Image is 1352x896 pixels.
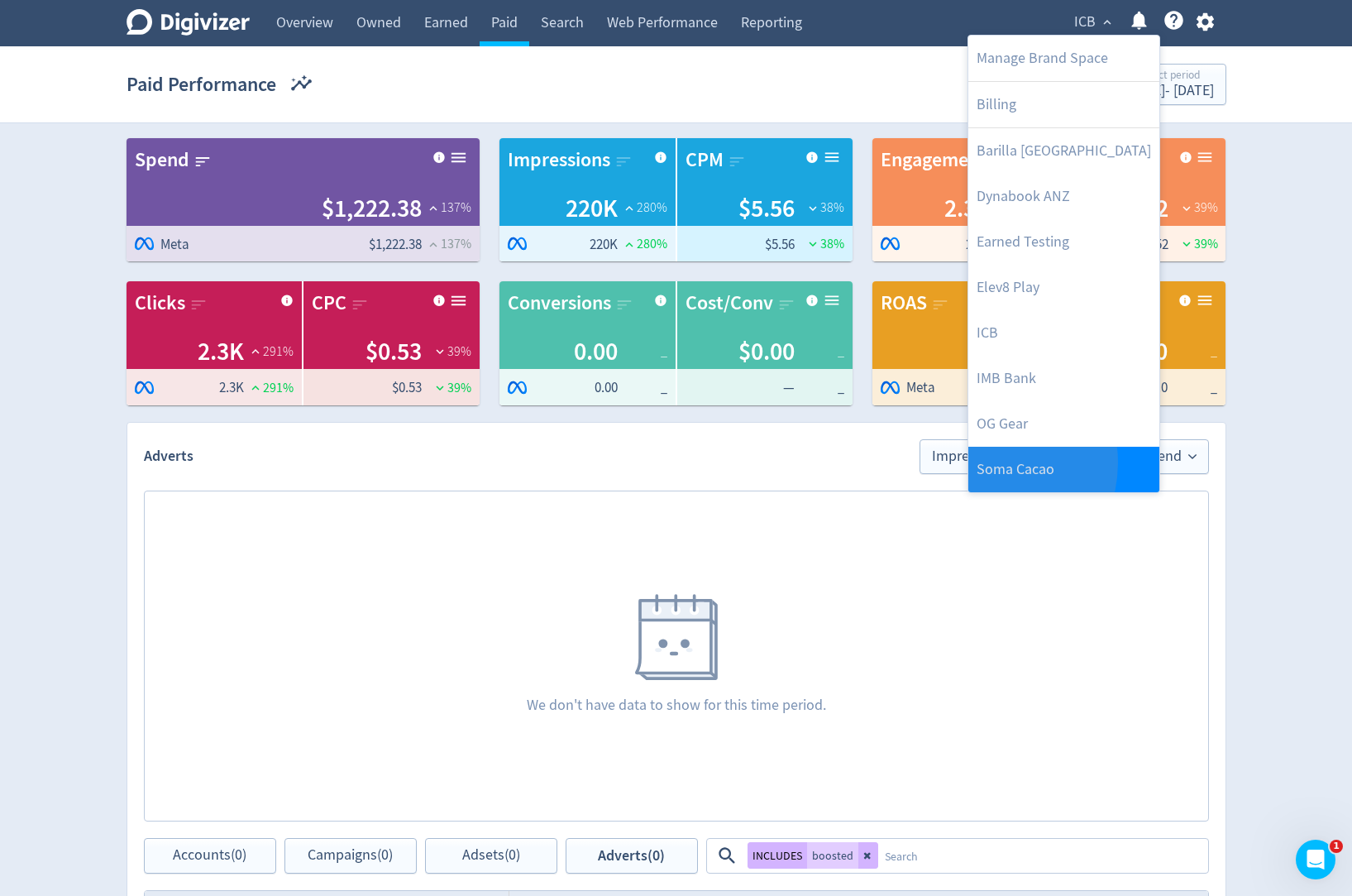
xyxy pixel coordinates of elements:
[968,447,1159,492] a: Soma Cacao
[968,82,1159,127] a: Billing
[968,219,1159,265] a: Earned Testing
[1296,840,1335,879] iframe: Intercom live chat
[968,36,1159,81] a: Manage Brand Space
[968,174,1159,219] a: Dynabook ANZ
[968,310,1159,356] a: ICB
[968,265,1159,310] a: Elev8 Play
[968,356,1159,401] a: IMB Bank
[968,401,1159,447] a: OG Gear
[1330,840,1343,853] span: 1
[968,128,1159,174] a: Barilla [GEOGRAPHIC_DATA]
